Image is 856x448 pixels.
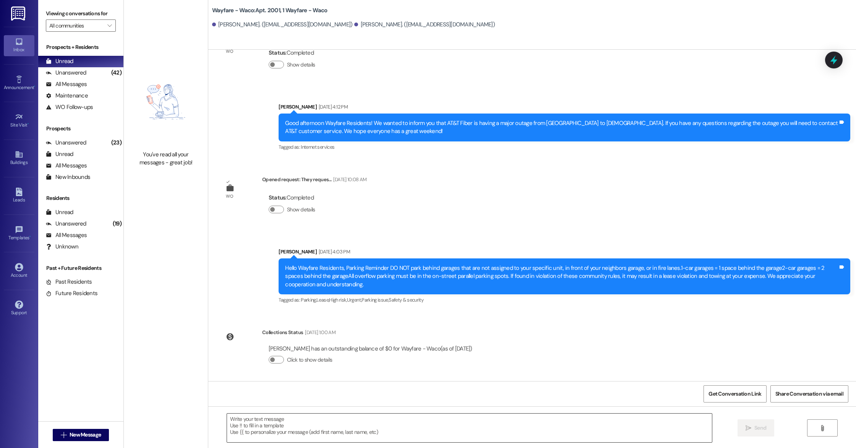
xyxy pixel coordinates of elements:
div: Collections Status [262,328,303,336]
i:  [819,425,825,431]
button: New Message [53,429,109,441]
img: ResiDesk Logo [11,6,27,21]
div: Tagged as: [279,294,850,305]
div: Unread [46,57,73,65]
div: All Messages [46,80,87,88]
div: All Messages [46,162,87,170]
div: New Inbounds [46,173,90,181]
div: Unanswered [46,139,86,147]
span: Urgent , [347,297,362,303]
span: Internet services [301,144,334,150]
i:  [746,425,751,431]
button: Get Conversation Link [704,385,766,403]
div: Tagged as: [279,141,850,153]
div: Unread [46,150,73,158]
div: WO [226,47,233,55]
label: Click to show details [287,356,332,364]
span: • [29,234,31,239]
span: Send [754,424,766,432]
div: Unread [46,208,73,216]
div: Prospects + Residents [38,43,123,51]
a: Inbox [4,35,34,56]
i:  [107,23,112,29]
div: Unanswered [46,69,86,77]
i:  [61,432,66,438]
div: Hello Wayfare Residents, Parking Reminder DO NOT park behind garages that are not assigned to you... [285,264,838,289]
div: [PERSON_NAME] [279,103,850,114]
a: Site Visit • [4,110,34,131]
div: Opened request: They reques... [262,175,367,186]
div: [DATE] 10:08 AM [331,175,366,183]
div: (19) [111,218,123,230]
div: Unknown [46,243,78,251]
img: empty-state [132,57,199,146]
label: Show details [287,206,315,214]
div: Unanswered [46,220,86,228]
div: Prospects [38,125,123,133]
span: Parking issue , [362,297,389,303]
div: [PERSON_NAME]. ([EMAIL_ADDRESS][DOMAIN_NAME]) [354,21,495,29]
div: All Messages [46,231,87,239]
span: Safety & security [389,297,423,303]
b: Wayfare - Waco: Apt. 2001, 1 Wayfare - Waco [212,6,327,15]
div: (42) [109,67,123,79]
div: Past Residents [46,278,92,286]
div: [PERSON_NAME]. ([EMAIL_ADDRESS][DOMAIN_NAME]) [212,21,353,29]
button: Share Conversation via email [770,385,848,403]
div: WO [226,192,233,200]
div: [PERSON_NAME] has an outstanding balance of $0 for Wayfare - Waco (as of [DATE]) [269,345,472,353]
a: Support [4,298,34,319]
a: Templates • [4,223,34,244]
span: High risk , [329,297,347,303]
a: Buildings [4,148,34,169]
label: Show details [287,61,315,69]
div: Good afternoon Wayfare Residents! We wanted to inform you that AT&T Fiber is having a major outag... [285,119,838,136]
input: All communities [49,19,104,32]
span: • [28,121,29,127]
a: Account [4,261,34,281]
label: Viewing conversations for [46,8,116,19]
span: • [34,84,35,89]
div: : Completed [269,192,318,204]
a: Leads [4,185,34,206]
b: Status [269,194,286,201]
div: You've read all your messages - great job! [132,151,199,167]
span: Share Conversation via email [775,390,843,398]
div: : Completed [269,47,318,59]
div: WO Follow-ups [46,103,93,111]
div: (23) [109,137,123,149]
div: [DATE] 4:03 PM [317,248,350,256]
span: Lease , [316,297,329,303]
button: Send [738,419,775,437]
div: Maintenance [46,92,88,100]
div: Past + Future Residents [38,264,123,272]
div: Residents [38,194,123,202]
span: Parking , [301,297,316,303]
div: [PERSON_NAME] [279,248,850,258]
div: [DATE] 4:12 PM [317,103,348,111]
span: New Message [70,431,101,439]
div: [DATE] 1:00 AM [303,328,336,336]
div: Future Residents [46,289,97,297]
b: Status [269,49,286,57]
span: Get Conversation Link [708,390,761,398]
